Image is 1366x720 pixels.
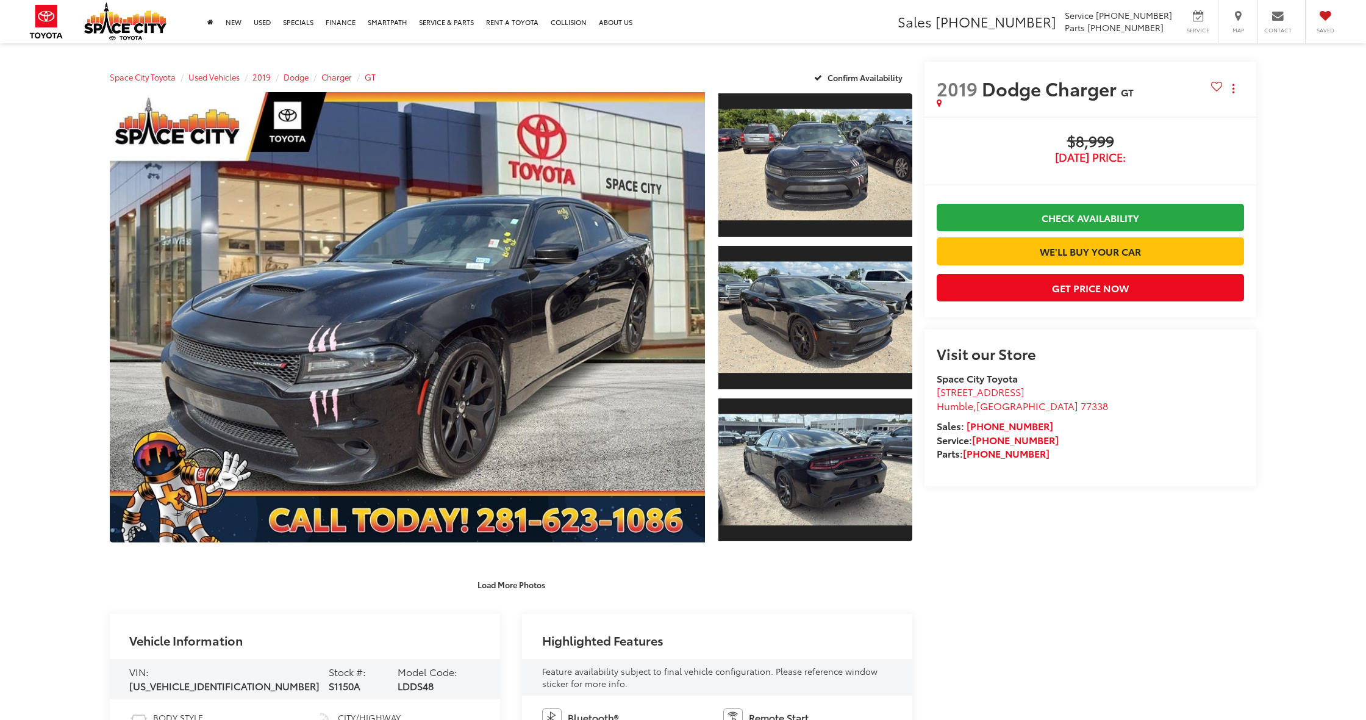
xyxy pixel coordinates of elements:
[937,133,1244,151] span: $8,999
[542,665,878,689] span: Feature availability subject to final vehicle configuration. Please reference window sticker for ...
[937,433,1059,447] strong: Service:
[937,237,1244,265] a: We'll Buy Your Car
[284,71,309,82] a: Dodge
[110,71,176,82] a: Space City Toyota
[937,151,1244,164] span: [DATE] Price:
[188,71,240,82] a: Used Vehicles
[129,633,243,647] h2: Vehicle Information
[982,75,1121,101] span: Dodge Charger
[937,398,1108,412] span: ,
[937,446,1050,460] strong: Parts:
[937,204,1244,231] a: Check Availability
[1264,26,1292,34] span: Contact
[1312,26,1339,34] span: Saved
[329,679,360,693] span: S1150A
[935,12,1056,31] span: [PHONE_NUMBER]
[807,67,913,88] button: Confirm Availability
[718,92,912,238] a: Expand Photo 1
[321,71,352,82] a: Charger
[937,384,1024,398] span: [STREET_ADDRESS]
[716,262,914,373] img: 2019 Dodge Charger GT
[1232,84,1234,93] span: dropdown dots
[937,274,1244,301] button: Get Price Now
[828,72,903,83] span: Confirm Availability
[1081,398,1108,412] span: 77338
[104,90,710,545] img: 2019 Dodge Charger GT
[365,71,376,82] a: GT
[1225,26,1251,34] span: Map
[967,419,1053,433] a: [PHONE_NUMBER]
[1065,9,1093,21] span: Service
[972,433,1059,447] a: [PHONE_NUMBER]
[937,345,1244,361] h2: Visit our Store
[129,664,149,679] span: VIN:
[1087,21,1164,34] span: [PHONE_NUMBER]
[469,574,554,595] button: Load More Photos
[937,371,1018,385] strong: Space City Toyota
[937,75,978,101] span: 2019
[1096,9,1172,21] span: [PHONE_NUMBER]
[1184,26,1212,34] span: Service
[84,2,166,40] img: Space City Toyota
[129,679,320,693] span: [US_VEHICLE_IDENTIFICATION_NUMBER]
[716,109,914,221] img: 2019 Dodge Charger GT
[976,398,1078,412] span: [GEOGRAPHIC_DATA]
[937,419,964,433] span: Sales:
[716,414,914,526] img: 2019 Dodge Charger GT
[398,679,434,693] span: LDDS48
[542,633,663,647] h2: Highlighted Features
[252,71,271,82] a: 2019
[329,664,366,679] span: Stock #:
[110,92,705,542] a: Expand Photo 0
[1121,85,1134,99] span: GT
[937,398,973,412] span: Humble
[1065,21,1085,34] span: Parts
[963,446,1050,460] a: [PHONE_NUMBER]
[937,384,1108,412] a: [STREET_ADDRESS] Humble,[GEOGRAPHIC_DATA] 77338
[718,245,912,391] a: Expand Photo 2
[898,12,932,31] span: Sales
[1223,77,1244,99] button: Actions
[718,397,912,543] a: Expand Photo 3
[398,664,457,679] span: Model Code:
